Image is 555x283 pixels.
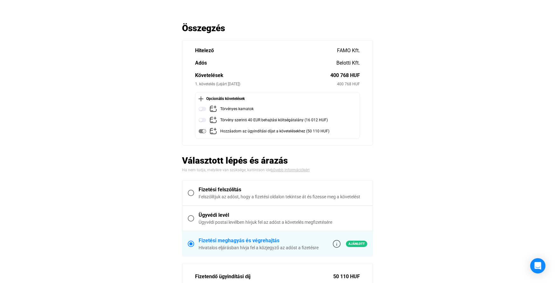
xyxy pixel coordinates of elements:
div: Követelések [195,72,330,79]
div: Fizetendő ügyindítási díj [195,273,333,280]
h2: Összegzés [182,23,373,34]
div: Felszólítjuk az adóst, hogy a fizetési oldalon tekintse át és fizesse meg a követelést [199,194,367,200]
div: Ügyvédi levél [199,211,367,219]
div: 1. követelés (Lejárt [DATE]) [195,81,337,87]
span: Ha nem tudja, melyikre van szüksége, kattintson ide [182,168,271,172]
div: Open Intercom Messenger [530,258,545,273]
span: Ajánlott [346,241,367,247]
img: toggle-on-disabled [199,127,206,135]
img: add-claim [209,105,217,113]
div: Hitelező [195,47,337,54]
div: Hivatalos eljárásban hívja fel a közjegyző az adóst a fizetésre [199,244,319,251]
img: toggle-off [199,116,206,124]
div: Fizetési felszólítás [199,186,367,194]
img: info-grey-outline [333,240,341,248]
a: info-grey-outlineAjánlott [333,240,367,248]
div: FAMO Kft. [337,47,360,54]
img: plus-black [199,96,203,101]
div: 400 768 HUF [337,81,360,87]
div: Belotti Kft. [336,59,360,67]
div: Ügyvédi postai levélben hívjuk fel az adóst a követelés megfizetésére [199,219,367,225]
div: 400 768 HUF [330,72,360,79]
div: Adós [195,59,336,67]
div: Opcionális követelések [199,96,356,102]
div: Törvény szerinti 40 EUR behajtási költségátalány (16 012 HUF) [220,116,328,124]
h2: Választott lépés és árazás [182,155,373,166]
div: 50 110 HUF [333,273,360,280]
img: add-claim [209,116,217,124]
div: Fizetési meghagyás és végrehajtás [199,237,319,244]
div: Törvényes kamatok [220,105,254,113]
div: Hozzáadom az ügyindítási díjat a követelésekhez (50 110 HUF) [220,127,329,135]
img: toggle-off [199,105,206,113]
img: add-claim [209,127,217,135]
a: bővebb információkért [271,168,310,172]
